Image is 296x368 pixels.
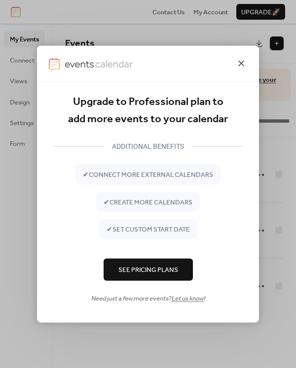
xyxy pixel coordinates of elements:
[104,259,193,280] button: See Pricing Plans
[91,293,205,303] span: Need just a few more events? !
[118,265,178,275] span: See Pricing Plans
[49,58,60,69] img: logo-icon
[107,225,190,234] span: ✔ set custom start date
[65,58,133,69] img: logo-type
[104,140,192,152] div: ADDITIONAL BENEFITS
[104,197,192,207] span: ✔ create more calendars
[53,93,243,128] div: Upgrade to Professional plan to add more events to your calendar
[172,292,204,304] a: Let us know
[83,170,213,180] span: ✔ connect more external calendars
